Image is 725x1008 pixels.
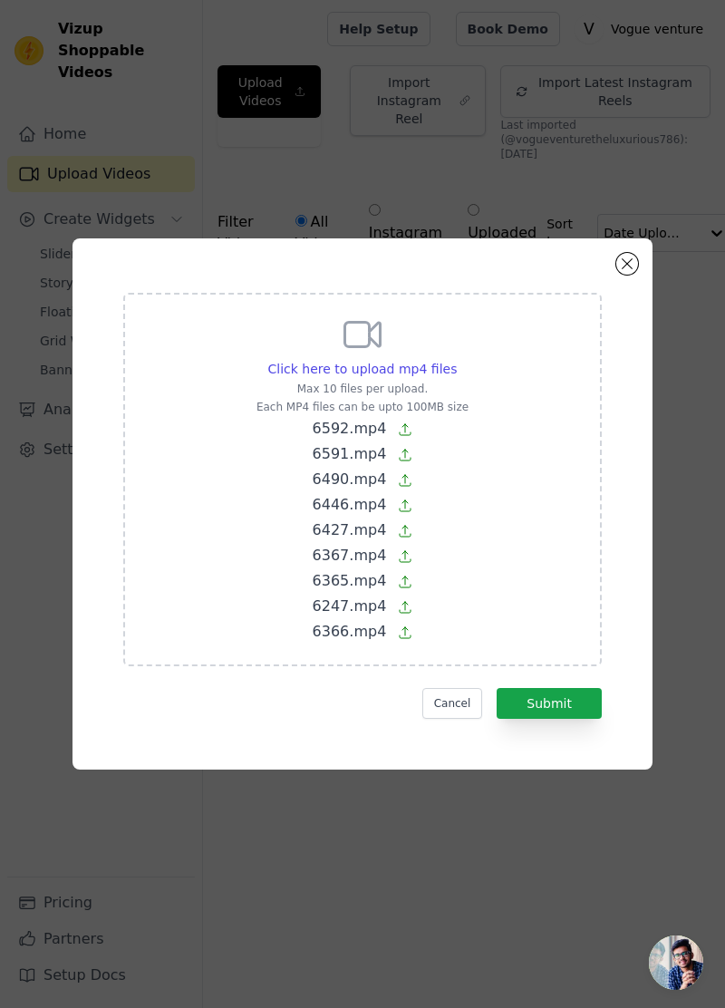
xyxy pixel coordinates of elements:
span: Click here to upload mp4 files [268,362,458,376]
span: 6427.mp4 [313,521,387,538]
p: Max 10 files per upload. [256,382,469,396]
button: Close modal [616,253,638,275]
p: Each MP4 files can be upto 100MB size [256,400,469,414]
span: 6367.mp4 [313,547,387,564]
div: Open chat [649,935,703,990]
span: 6446.mp4 [313,496,387,513]
span: 6592.mp4 [313,420,387,437]
span: 6366.mp4 [313,623,387,640]
span: 6490.mp4 [313,470,387,488]
span: 6247.mp4 [313,597,387,615]
button: Submit [497,688,602,719]
button: Cancel [422,688,483,719]
span: 6365.mp4 [313,572,387,589]
span: 6591.mp4 [313,445,387,462]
